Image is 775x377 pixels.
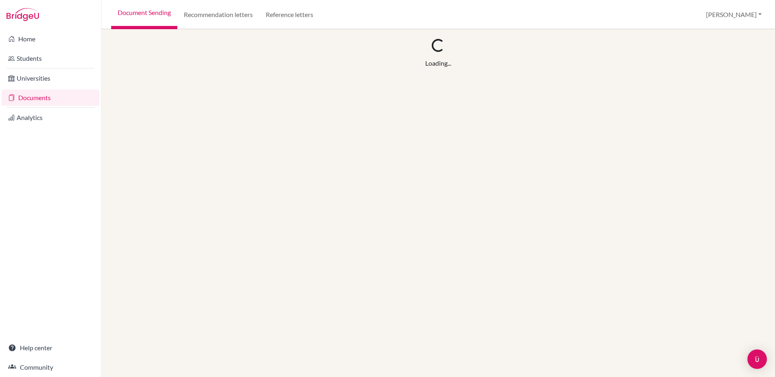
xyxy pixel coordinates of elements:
[2,109,99,126] a: Analytics
[2,90,99,106] a: Documents
[2,359,99,375] a: Community
[2,31,99,47] a: Home
[2,340,99,356] a: Help center
[702,7,765,22] button: [PERSON_NAME]
[6,8,39,21] img: Bridge-U
[425,58,451,68] div: Loading...
[747,349,767,369] div: Open Intercom Messenger
[2,70,99,86] a: Universities
[2,50,99,66] a: Students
